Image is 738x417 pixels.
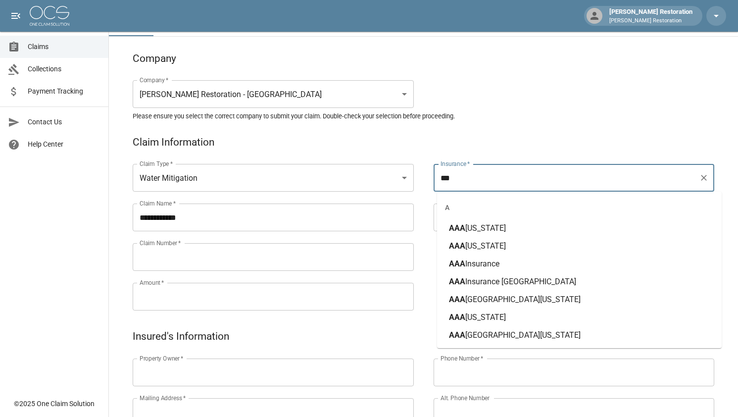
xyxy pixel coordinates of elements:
[140,159,173,168] label: Claim Type
[465,313,506,322] span: [US_STATE]
[14,399,95,409] div: © 2025 One Claim Solution
[449,295,465,304] span: AAA
[449,277,465,286] span: AAA
[449,223,465,233] span: AAA
[441,354,483,363] label: Phone Number
[609,17,692,25] p: [PERSON_NAME] Restoration
[465,295,581,304] span: [GEOGRAPHIC_DATA][US_STATE]
[28,117,100,127] span: Contact Us
[140,199,176,208] label: Claim Name
[449,313,465,322] span: AAA
[140,239,181,247] label: Claim Number
[133,112,714,120] h5: Please ensure you select the correct company to submit your claim. Double-check your selection be...
[28,139,100,150] span: Help Center
[465,277,576,286] span: Insurance [GEOGRAPHIC_DATA]
[449,241,465,251] span: AAA
[28,42,100,52] span: Claims
[465,259,499,268] span: Insurance
[465,223,506,233] span: [US_STATE]
[140,76,169,84] label: Company
[140,278,164,287] label: Amount
[449,259,465,268] span: AAA
[28,86,100,97] span: Payment Tracking
[441,159,470,168] label: Insurance
[133,164,414,192] div: Water Mitigation
[449,330,465,340] span: AAA
[30,6,69,26] img: ocs-logo-white-transparent.png
[605,7,696,25] div: [PERSON_NAME] Restoration
[140,354,184,363] label: Property Owner
[441,394,490,402] label: Alt. Phone Number
[140,394,186,402] label: Mailing Address
[697,171,711,185] button: Clear
[133,80,414,108] div: [PERSON_NAME] Restoration - [GEOGRAPHIC_DATA]
[6,6,26,26] button: open drawer
[465,330,581,340] span: [GEOGRAPHIC_DATA][US_STATE]
[28,64,100,74] span: Collections
[465,241,506,251] span: [US_STATE]
[437,196,722,219] div: A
